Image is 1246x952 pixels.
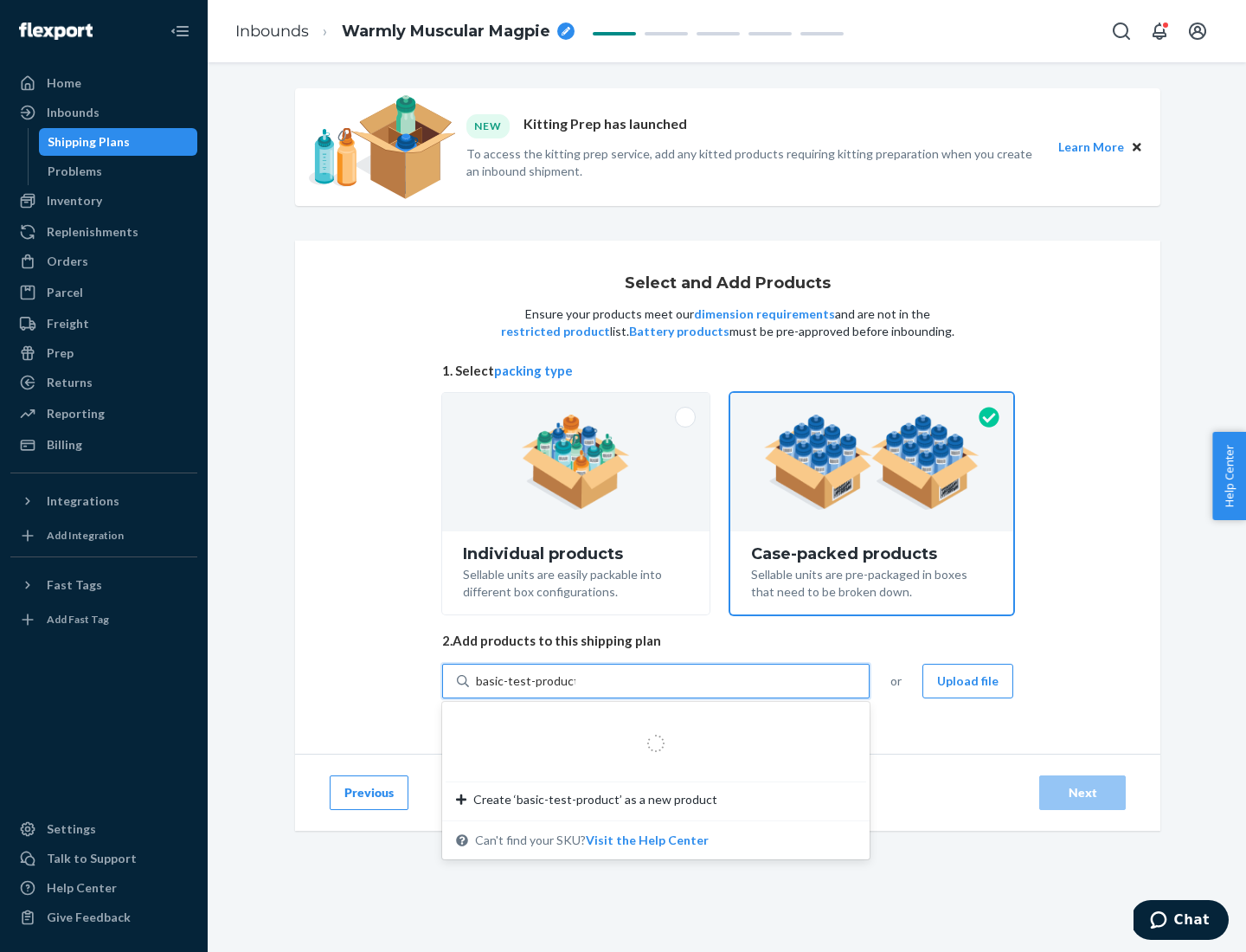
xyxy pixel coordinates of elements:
a: Inbounds [10,99,197,126]
button: Upload file [922,664,1013,698]
a: Help Center [10,874,197,902]
div: NEW [466,114,510,138]
div: Sellable units are easily packable into different box configurations. [463,563,689,601]
img: case-pack.59cecea509d18c883b923b81aeac6d0b.png [764,415,979,510]
div: Next [1054,784,1111,801]
div: Integrations [47,492,119,510]
button: packing type [494,362,573,380]
button: dimension requirements [694,306,835,323]
button: Open Search Box [1104,14,1139,48]
button: Fast Tags [10,571,197,599]
ol: breadcrumbs [222,6,588,57]
div: Give Feedback [47,909,131,926]
div: Returns [47,374,93,391]
div: Prep [47,344,74,362]
div: Individual products [463,545,689,563]
h1: Select and Add Products [625,275,831,293]
div: Add Integration [47,528,124,543]
span: 2. Add products to this shipping plan [442,632,1013,650]
img: individual-pack.facf35554cb0f1810c75b2bd6df2d64e.png [522,415,630,510]
span: Warmly Muscular Magpie [342,21,550,43]
a: Reporting [10,400,197,428]
a: Freight [10,310,197,338]
button: Open account menu [1180,14,1215,48]
span: Create ‘basic-test-product’ as a new product [473,791,717,808]
button: Next [1039,775,1126,810]
div: Help Center [47,879,117,897]
button: Close [1127,138,1146,157]
a: Orders [10,248,197,275]
a: Settings [10,815,197,843]
a: Billing [10,431,197,459]
div: Inventory [47,192,102,209]
p: To access the kitting prep service, add any kitted products requiring kitting preparation when yo... [466,145,1043,180]
button: Create ‘basic-test-product’ as a new productCan't find your SKU? [586,832,709,849]
input: Create ‘basic-test-product’ as a new productCan't find your SKU?Visit the Help Center [476,672,575,690]
button: restricted product [501,323,610,340]
button: Integrations [10,487,197,515]
div: Fast Tags [47,576,102,594]
span: 1. Select [442,362,1013,380]
a: Add Fast Tag [10,606,197,634]
p: Kitting Prep has launched [523,114,687,138]
button: Open notifications [1142,14,1177,48]
a: Inventory [10,187,197,215]
button: Battery products [629,323,729,340]
div: Billing [47,436,82,453]
a: Replenishments [10,218,197,246]
a: Returns [10,369,197,396]
img: Flexport logo [19,23,93,40]
a: Inbounds [235,22,309,41]
p: Ensure your products meet our and are not in the list. must be pre-approved before inbounding. [499,306,956,340]
a: Add Integration [10,522,197,550]
a: Parcel [10,279,197,306]
div: Parcel [47,284,83,301]
div: Shipping Plans [48,133,130,151]
a: Problems [39,158,198,185]
div: Talk to Support [47,850,137,867]
button: Give Feedback [10,904,197,931]
div: Home [47,74,81,92]
span: or [890,672,902,690]
button: Help Center [1212,432,1246,520]
a: Home [10,69,197,97]
div: Orders [47,253,88,270]
div: Replenishments [47,223,138,241]
div: Reporting [47,405,105,422]
div: Settings [47,820,96,838]
div: Sellable units are pre-packaged in boxes that need to be broken down. [751,563,992,601]
iframe: Opens a widget where you can chat to one of our agents [1134,900,1229,943]
button: Close Navigation [163,14,197,48]
a: Prep [10,339,197,367]
button: Talk to Support [10,845,197,872]
span: Can't find your SKU? [475,832,709,849]
div: Inbounds [47,104,100,121]
div: Case-packed products [751,545,992,563]
button: Learn More [1058,138,1124,157]
button: Previous [330,775,408,810]
a: Shipping Plans [39,128,198,156]
div: Add Fast Tag [47,612,109,627]
div: Freight [47,315,89,332]
div: Problems [48,163,102,180]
